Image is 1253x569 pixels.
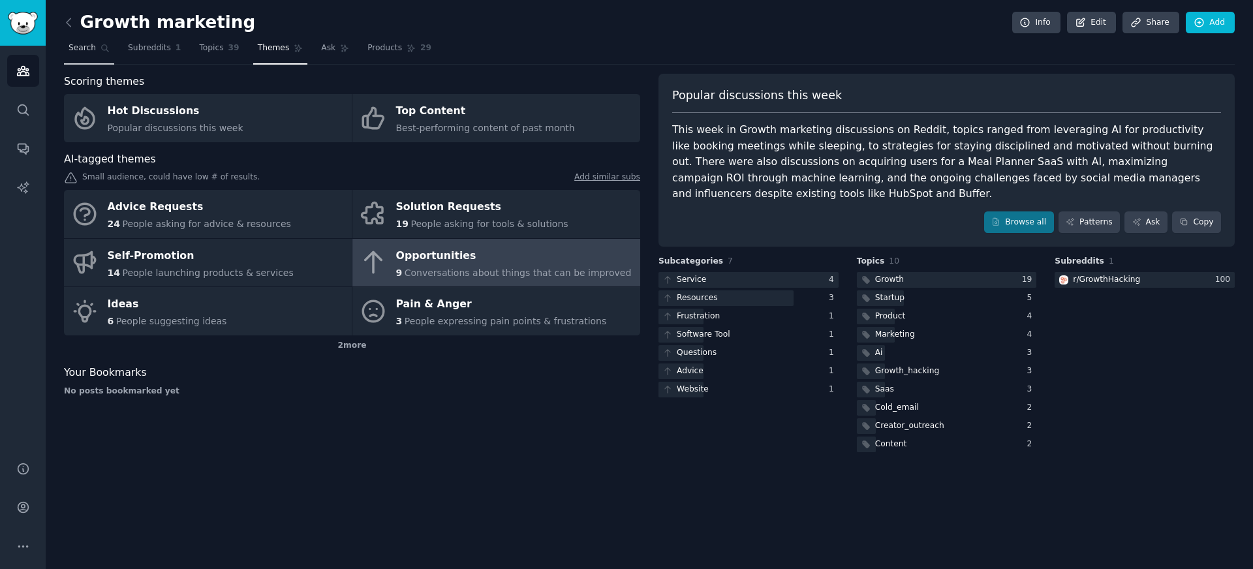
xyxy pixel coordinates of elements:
[658,363,839,380] a: Advice1
[658,256,723,268] span: Subcategories
[889,256,899,266] span: 10
[829,384,839,395] div: 1
[1067,12,1116,34] a: Edit
[875,347,883,359] div: Ai
[228,42,240,54] span: 39
[363,38,436,65] a: Products29
[658,309,839,325] a: Frustration1
[396,268,403,278] span: 9
[658,382,839,398] a: Website1
[1186,12,1235,34] a: Add
[420,42,431,54] span: 29
[64,172,640,185] div: Small audience, could have low # of results.
[1055,272,1235,288] a: GrowthHackingr/GrowthHacking100
[317,38,354,65] a: Ask
[829,292,839,304] div: 3
[352,94,640,142] a: Top ContentBest-performing content of past month
[108,101,243,122] div: Hot Discussions
[64,38,114,65] a: Search
[857,256,885,268] span: Topics
[677,384,709,395] div: Website
[396,197,568,218] div: Solution Requests
[1059,275,1068,284] img: GrowthHacking
[829,311,839,322] div: 1
[1027,311,1037,322] div: 4
[875,292,905,304] div: Startup
[64,386,640,397] div: No posts bookmarked yet
[658,272,839,288] a: Service4
[1059,211,1120,234] a: Patterns
[672,122,1221,202] div: This week in Growth marketing discussions on Reddit, topics ranged from leveraging AI for product...
[829,274,839,286] div: 4
[108,294,227,315] div: Ideas
[396,101,575,122] div: Top Content
[677,292,718,304] div: Resources
[1073,274,1140,286] div: r/ GrowthHacking
[1027,384,1037,395] div: 3
[108,219,120,229] span: 24
[857,418,1037,435] a: Creator_outreach2
[1027,292,1037,304] div: 5
[108,316,114,326] span: 6
[1027,420,1037,432] div: 2
[128,42,171,54] span: Subreddits
[253,38,308,65] a: Themes
[857,309,1037,325] a: Product4
[658,290,839,307] a: Resources3
[875,384,894,395] div: Saas
[64,94,352,142] a: Hot DiscussionsPopular discussions this week
[857,345,1037,361] a: Ai3
[875,402,919,414] div: Cold_email
[8,12,38,35] img: GummySearch logo
[410,219,568,229] span: People asking for tools & solutions
[352,287,640,335] a: Pain & Anger3People expressing pain points & frustrations
[108,197,291,218] div: Advice Requests
[1124,211,1168,234] a: Ask
[677,365,704,377] div: Advice
[857,400,1037,416] a: Cold_email2
[1027,365,1037,377] div: 3
[829,329,839,341] div: 1
[352,190,640,238] a: Solution Requests19People asking for tools & solutions
[69,42,96,54] span: Search
[1109,256,1114,266] span: 1
[396,219,409,229] span: 19
[199,42,223,54] span: Topics
[875,420,944,432] div: Creator_outreach
[984,211,1054,234] a: Browse all
[1122,12,1179,34] a: Share
[396,294,607,315] div: Pain & Anger
[857,382,1037,398] a: Saas3
[64,190,352,238] a: Advice Requests24People asking for advice & resources
[857,272,1037,288] a: Growth19
[857,363,1037,380] a: Growth_hacking3
[1172,211,1221,234] button: Copy
[64,287,352,335] a: Ideas6People suggesting ideas
[64,12,255,33] h2: Growth marketing
[677,311,720,322] div: Frustration
[123,38,185,65] a: Subreddits1
[677,347,717,359] div: Questions
[875,329,915,341] div: Marketing
[405,268,632,278] span: Conversations about things that can be improved
[396,245,632,266] div: Opportunities
[108,268,120,278] span: 14
[321,42,335,54] span: Ask
[258,42,290,54] span: Themes
[116,316,227,326] span: People suggesting ideas
[122,219,290,229] span: People asking for advice & resources
[875,311,906,322] div: Product
[1027,438,1037,450] div: 2
[64,151,156,168] span: AI-tagged themes
[857,290,1037,307] a: Startup5
[176,42,181,54] span: 1
[352,239,640,287] a: Opportunities9Conversations about things that can be improved
[108,245,294,266] div: Self-Promotion
[1012,12,1060,34] a: Info
[1215,274,1235,286] div: 100
[194,38,243,65] a: Topics39
[396,316,403,326] span: 3
[64,239,352,287] a: Self-Promotion14People launching products & services
[658,327,839,343] a: Software Tool1
[677,274,706,286] div: Service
